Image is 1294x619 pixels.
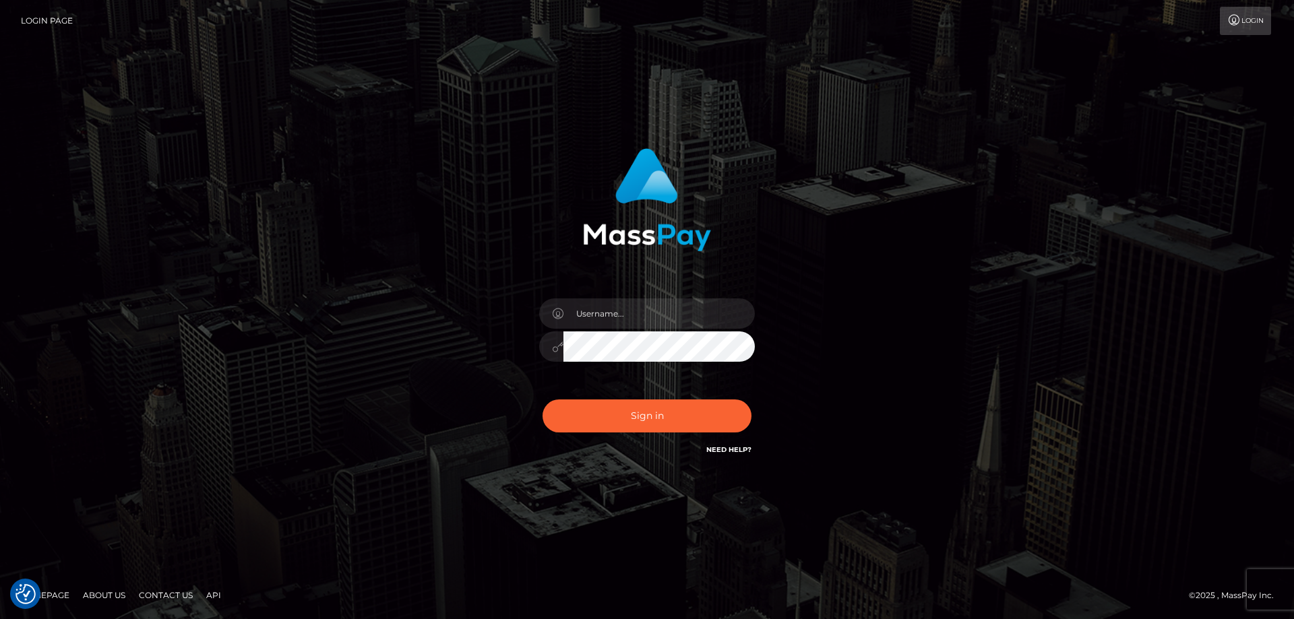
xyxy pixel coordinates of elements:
[706,445,751,454] a: Need Help?
[16,584,36,604] button: Consent Preferences
[1220,7,1271,35] a: Login
[21,7,73,35] a: Login Page
[543,399,751,432] button: Sign in
[78,585,131,606] a: About Us
[563,298,755,329] input: Username...
[133,585,198,606] a: Contact Us
[583,148,711,251] img: MassPay Login
[16,584,36,604] img: Revisit consent button
[1189,588,1284,603] div: © 2025 , MassPay Inc.
[15,585,75,606] a: Homepage
[201,585,226,606] a: API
